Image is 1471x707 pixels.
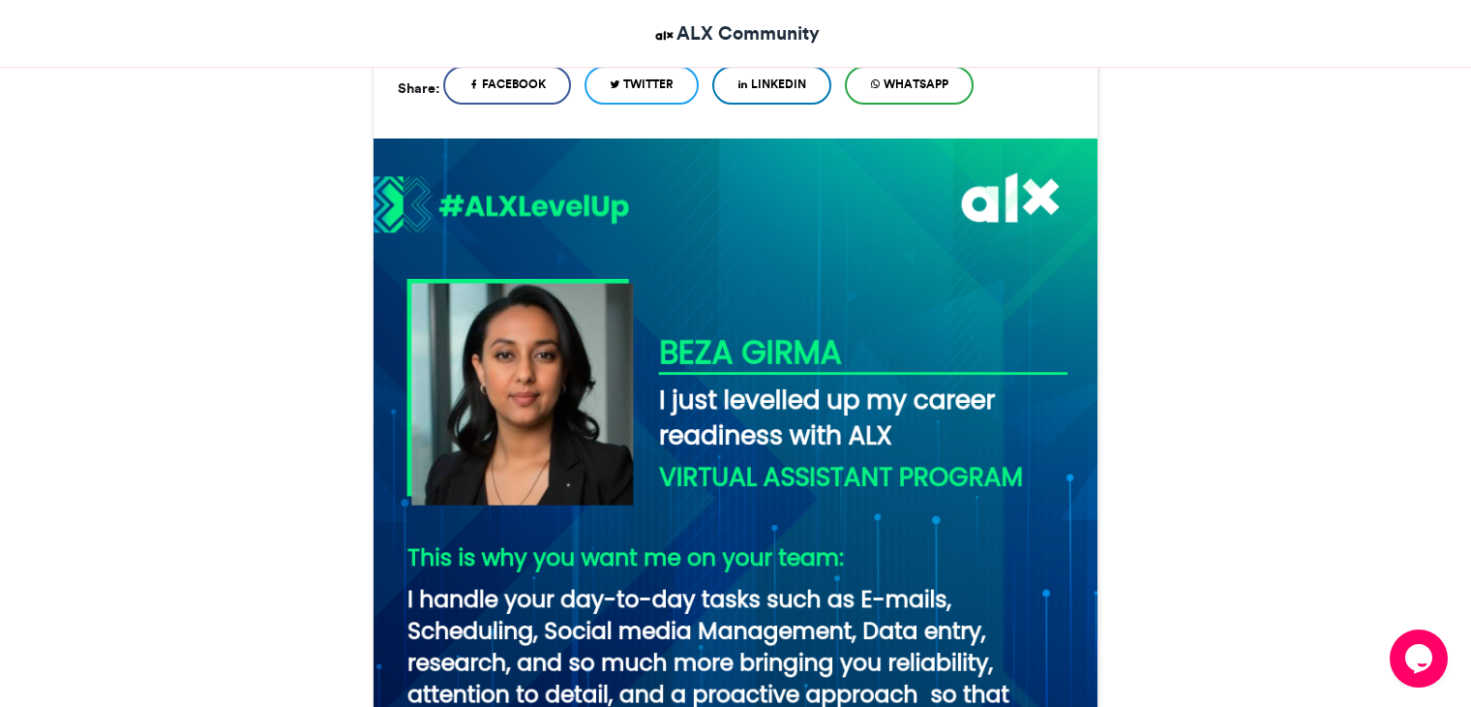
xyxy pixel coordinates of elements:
a: LinkedIn [712,66,831,105]
span: Twitter [623,76,674,93]
a: Facebook [443,66,571,105]
span: LinkedIn [751,76,806,93]
a: Twitter [585,66,699,105]
iframe: chat widget [1390,630,1452,688]
span: WhatsApp [884,76,948,93]
a: WhatsApp [845,66,974,105]
img: ALX Community [652,23,676,47]
span: Facebook [482,76,546,93]
h5: Share: [398,76,439,101]
a: ALX Community [652,19,820,47]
